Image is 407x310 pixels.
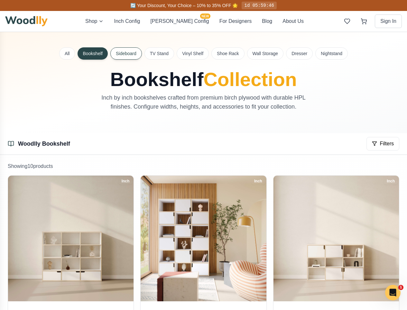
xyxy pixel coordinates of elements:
button: Shop [85,17,104,25]
span: 1 [398,285,403,290]
button: Wall Storage [247,47,284,60]
div: Inch [119,178,133,185]
h1: Bookshelf [60,70,348,89]
button: Inch Config [114,17,140,25]
button: Shoe Rack [211,47,244,60]
div: Inch [251,178,265,185]
p: Hi there 👋 [13,46,116,57]
button: Messages [64,201,129,227]
div: Inch [384,178,398,185]
button: About Us [282,17,304,25]
p: How can we help? [13,57,116,68]
button: For Designers [219,17,252,25]
button: Filters [366,137,399,150]
button: Blog [262,17,272,25]
div: Close [111,10,122,22]
img: Woodlly [5,16,48,26]
button: [PERSON_NAME] ConfigNEW [150,17,209,25]
img: Classic Low Profile Bookshelf [273,176,399,301]
button: Sideboard [110,47,142,60]
iframe: Intercom live chat [385,285,401,300]
img: Checkered Pattern Bookshelf [141,176,266,301]
span: Home [25,217,39,222]
img: Bookshelf with Storage [8,176,134,301]
div: Chat with us [6,76,122,93]
span: NEW [200,14,210,19]
span: Collection [204,69,297,90]
p: Inch by inch bookshelves crafted from premium birch plywood with durable HPL finishes. Configure ... [96,93,312,111]
button: Sign In [375,15,402,28]
button: All [59,47,75,60]
img: Profile image for Anna [13,10,26,23]
a: Woodlly Bookshelf [18,140,70,147]
button: Dresser [286,47,313,60]
button: TV Stand [144,47,174,60]
div: Chat with us [13,81,107,88]
p: Showing 10 product s [8,162,399,170]
button: Bookshelf [78,47,107,60]
button: Nightstand [315,47,348,60]
span: Filters [380,140,394,148]
span: 🔄 Your Discount, Your Choice – 10% to 35% OFF 🌟 [130,3,238,8]
button: Vinyl Shelf [177,47,209,60]
div: 1d 05:59:46 [242,2,276,9]
span: Messages [86,217,108,222]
